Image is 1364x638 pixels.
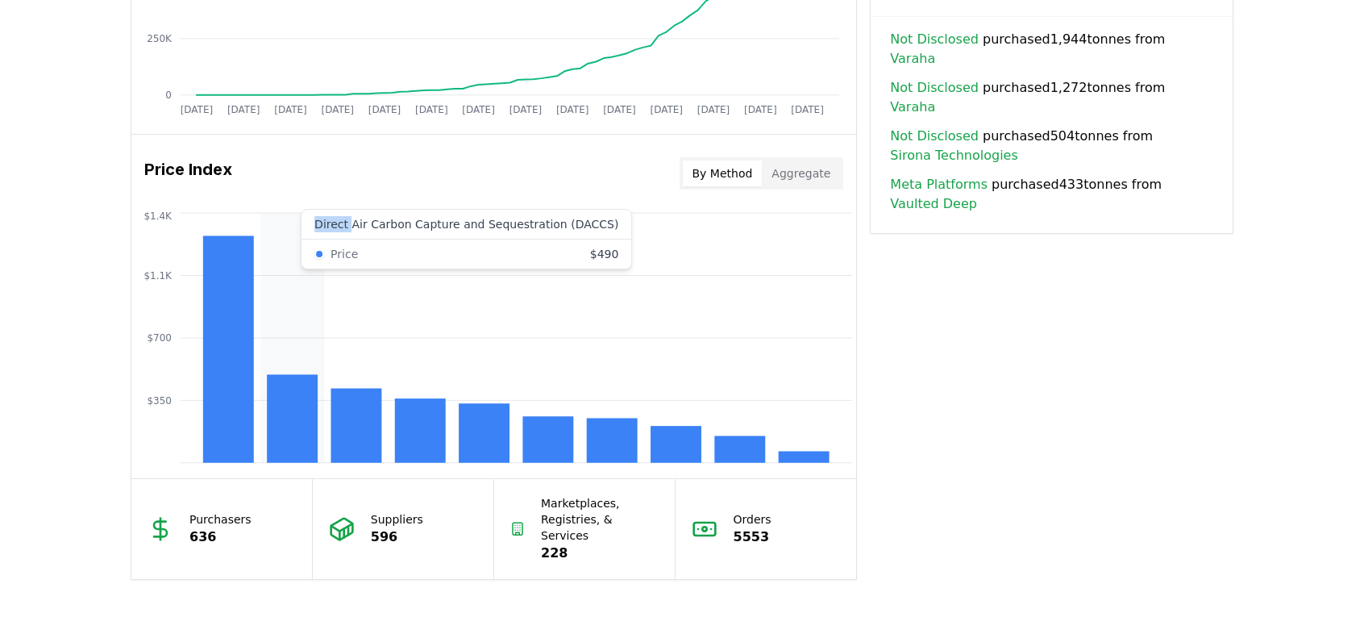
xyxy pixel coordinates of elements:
p: 596 [371,527,423,547]
button: Aggregate [762,161,840,186]
tspan: [DATE] [603,104,636,115]
tspan: [DATE] [697,104,730,115]
tspan: [DATE] [744,104,777,115]
a: Varaha [890,49,935,69]
a: Vaulted Deep [890,194,977,214]
span: purchased 1,272 tonnes from [890,78,1213,117]
tspan: [DATE] [509,104,543,115]
tspan: $1.1K [143,270,173,281]
tspan: 0 [165,90,172,101]
tspan: $1.4K [143,211,173,222]
span: purchased 1,944 tonnes from [890,30,1213,69]
p: 636 [189,527,252,547]
p: Purchasers [189,511,252,527]
tspan: [DATE] [651,104,684,115]
tspan: [DATE] [227,104,260,115]
p: 228 [541,544,659,563]
tspan: 250K [147,33,173,44]
a: Varaha [890,98,935,117]
tspan: $700 [147,332,172,344]
tspan: [DATE] [322,104,355,115]
a: Not Disclosed [890,127,979,146]
a: Not Disclosed [890,78,979,98]
button: By Method [683,161,763,186]
a: Sirona Technologies [890,146,1017,165]
tspan: [DATE] [792,104,825,115]
a: Meta Platforms [890,175,988,194]
tspan: [DATE] [368,104,401,115]
p: Orders [734,511,771,527]
tspan: [DATE] [181,104,214,115]
tspan: [DATE] [556,104,589,115]
p: Suppliers [371,511,423,527]
tspan: [DATE] [274,104,307,115]
tspan: $350 [147,395,172,407]
span: purchased 433 tonnes from [890,175,1213,214]
tspan: [DATE] [415,104,448,115]
p: 5553 [734,527,771,547]
span: purchased 504 tonnes from [890,127,1213,165]
p: Marketplaces, Registries, & Services [541,495,659,544]
a: Not Disclosed [890,30,979,49]
h3: Price Index [144,157,232,190]
tspan: [DATE] [463,104,496,115]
